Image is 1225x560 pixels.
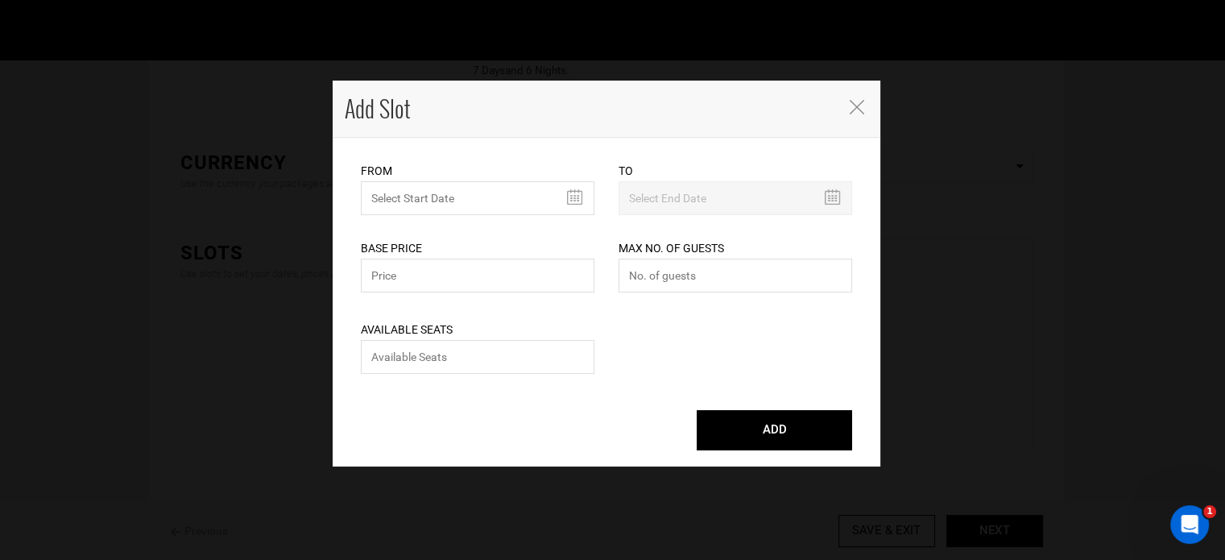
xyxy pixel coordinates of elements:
[345,93,832,125] h4: Add Slot
[361,163,392,179] label: From
[361,240,422,256] label: Base Price
[619,163,633,179] label: To
[361,321,453,338] label: Available Seats
[619,259,852,292] input: No. of guests
[848,97,864,114] button: Close
[361,259,594,292] input: Price
[1170,505,1209,544] iframe: Intercom live chat
[1203,505,1216,518] span: 1
[361,340,594,374] input: Available Seats
[361,181,594,215] input: Select Start Date
[697,410,852,450] button: ADD
[619,240,724,256] label: Max No. of Guests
